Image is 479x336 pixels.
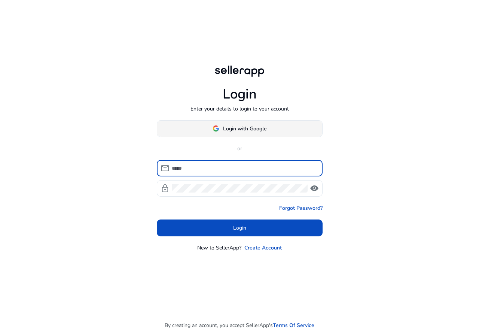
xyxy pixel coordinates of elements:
p: or [157,145,323,152]
a: Create Account [244,244,282,252]
a: Forgot Password? [279,204,323,212]
button: Login [157,220,323,236]
p: Enter your details to login to your account [190,105,289,113]
p: New to SellerApp? [197,244,241,252]
span: Login with Google [223,125,266,133]
img: google-logo.svg [213,125,219,132]
span: visibility [310,184,319,193]
button: Login with Google [157,120,323,137]
span: mail [161,164,170,173]
h1: Login [223,86,257,102]
span: lock [161,184,170,193]
a: Terms Of Service [273,321,314,329]
span: Login [233,224,246,232]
